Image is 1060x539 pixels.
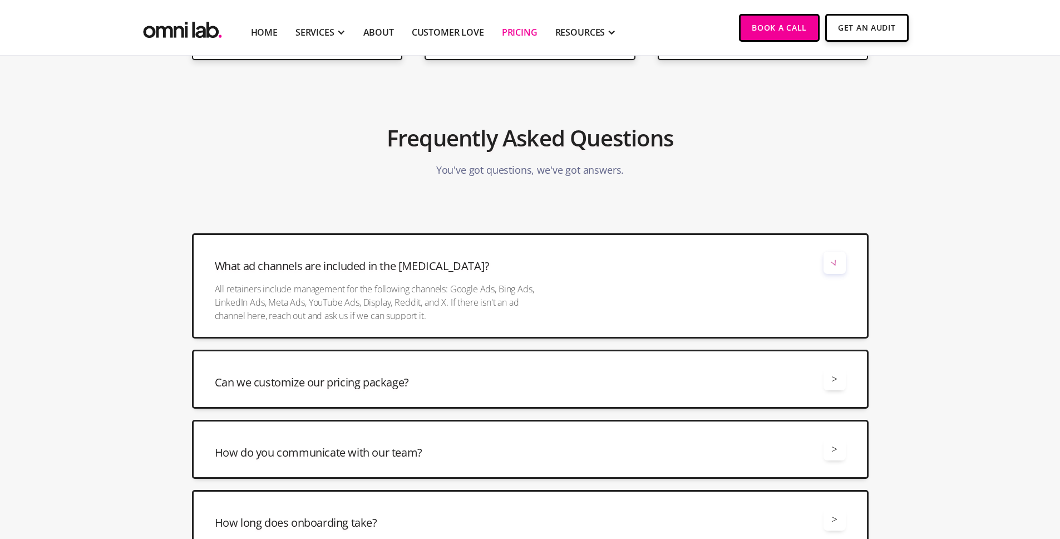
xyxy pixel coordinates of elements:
[363,26,394,39] a: About
[141,14,224,41] img: Omni Lab: B2B SaaS Demand Generation Agency
[215,515,377,531] h3: How long does onboarding take?
[215,282,544,322] p: All retainers include management for the following channels: Google Ads, Bing Ads, LinkedIn Ads, ...
[387,119,673,157] h2: Frequently Asked Questions
[215,375,409,390] h3: Can we customize our pricing package?
[436,157,624,183] p: You've got questions, we've got answers.
[831,512,837,527] div: >
[141,14,224,41] a: home
[215,258,490,274] h3: What ad channels are included in the [MEDICAL_DATA]?
[831,442,837,457] div: >
[826,257,842,269] div: >
[215,445,422,460] h3: How do you communicate with our team?
[295,26,334,39] div: SERVICES
[831,371,837,386] div: >
[555,26,605,39] div: RESOURCES
[502,26,538,39] a: Pricing
[860,410,1060,539] iframe: Chat Widget
[825,14,908,42] a: Get An Audit
[739,14,820,42] a: Book a Call
[412,26,484,39] a: Customer Love
[251,26,278,39] a: Home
